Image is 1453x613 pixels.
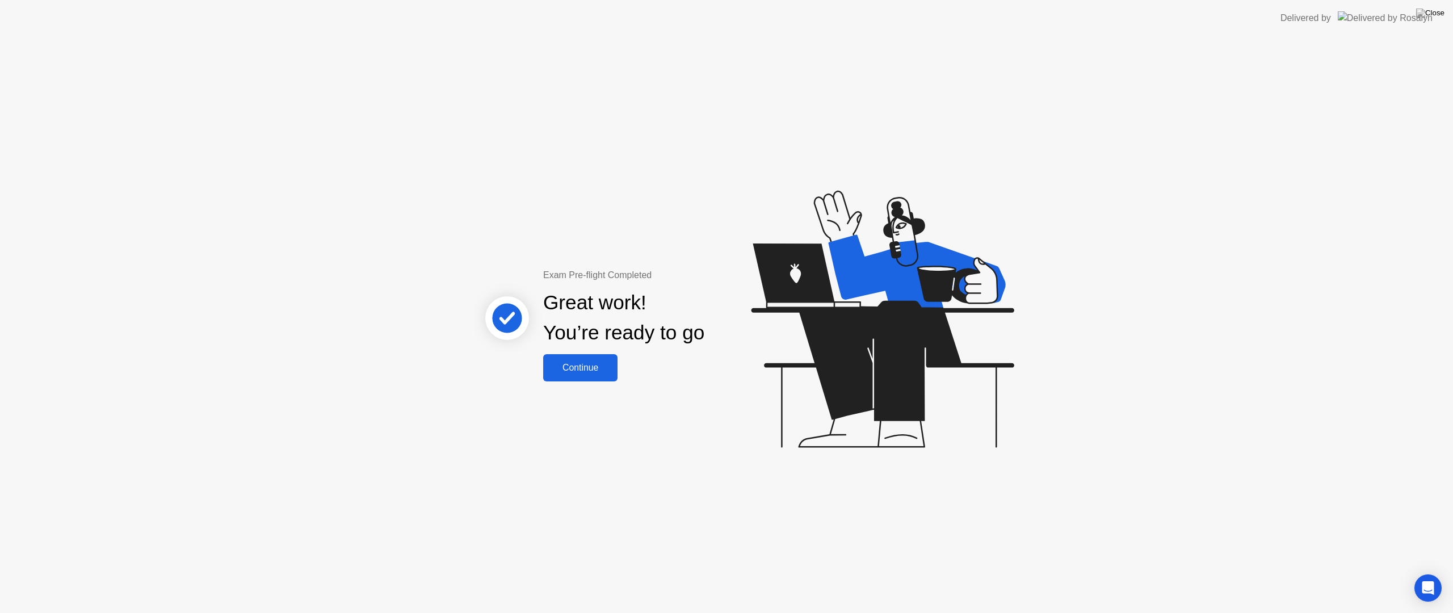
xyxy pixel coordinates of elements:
[1280,11,1331,25] div: Delivered by
[543,268,778,282] div: Exam Pre-flight Completed
[1416,9,1444,18] img: Close
[543,288,704,348] div: Great work! You’re ready to go
[1338,11,1433,24] img: Delivered by Rosalyn
[1414,574,1442,602] div: Open Intercom Messenger
[547,363,614,373] div: Continue
[543,354,618,381] button: Continue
